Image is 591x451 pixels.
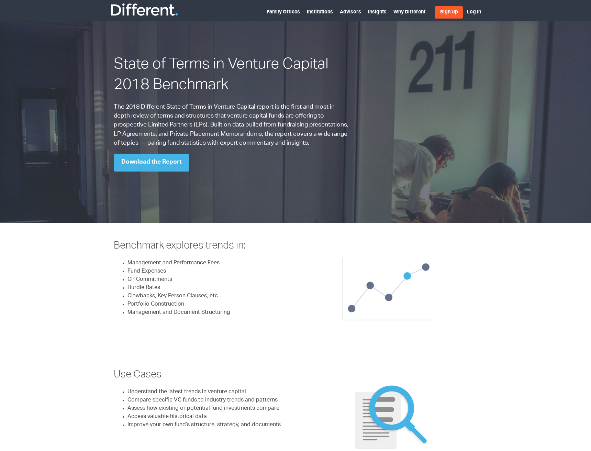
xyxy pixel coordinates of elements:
a: Log In [467,10,481,15]
h3: Use Cases [114,368,290,382]
h1: State of Terms in Venture Capital 2018 Benchmark [114,55,353,97]
a: Institutions [307,10,333,15]
a: Advisors [340,10,361,15]
li: Fund Expenses [127,267,290,276]
a: Why Different [393,10,425,15]
a: Sign Up [435,6,463,19]
li: Clawbacks, Key Person Clauses, etc [127,292,290,300]
li: Improve your own fund’s structure, strategy, and documents [127,421,290,429]
li: Compare specific VC funds to industry trends and patterns [127,396,290,405]
a: Insights [368,10,387,15]
li: Portfolio Construction [127,300,290,309]
li: Access valuable historical data [127,413,290,421]
p: The 2018 Different State of Terms in Venture Capital report is the first and most in-depth review... [114,103,353,148]
a: Download the Report [114,154,189,172]
li: Hurdle Rates [127,284,290,292]
img: BenchmarkDots - 2 [337,240,441,340]
a: Family Offices [267,10,300,15]
li: Management and Performance Fees [127,259,290,267]
h3: Benchmark explores trends in: [114,240,290,253]
li: Assess how existing or potential fund investments compare [127,405,290,413]
li: GP Commitments [127,276,290,284]
img: Different Funds [110,3,179,16]
li: Management and Document Structuring [127,309,290,317]
li: Understand the latest trends in venture capital [127,388,290,396]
